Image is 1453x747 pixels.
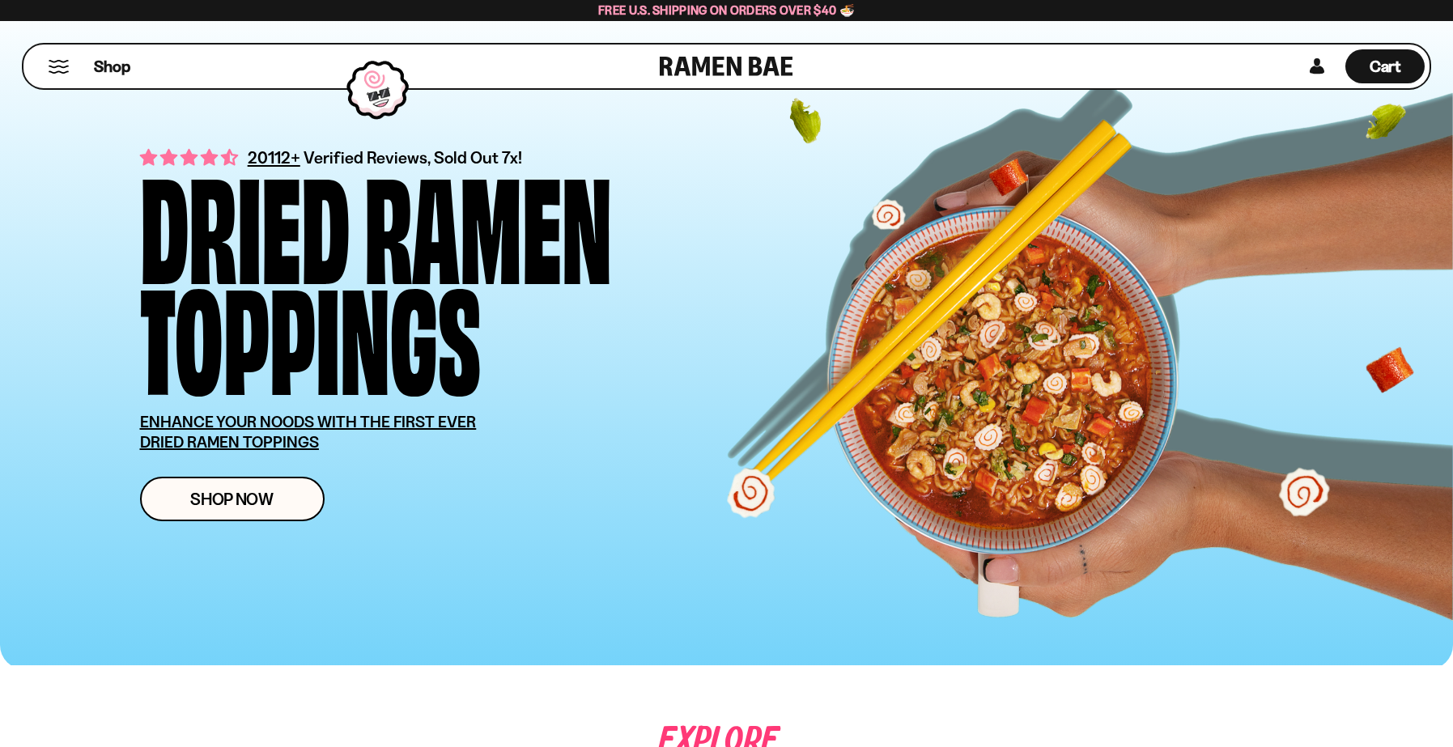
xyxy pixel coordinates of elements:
span: Shop Now [190,490,274,507]
u: ENHANCE YOUR NOODS WITH THE FIRST EVER DRIED RAMEN TOPPINGS [140,412,477,452]
span: Cart [1370,57,1401,76]
a: Shop [94,49,130,83]
a: Cart [1345,45,1425,88]
a: Shop Now [140,477,325,521]
div: Toppings [140,277,481,388]
div: Ramen [364,166,612,277]
button: Mobile Menu Trigger [48,60,70,74]
span: Shop [94,56,130,78]
div: Dried [140,166,350,277]
span: Free U.S. Shipping on Orders over $40 🍜 [598,2,855,18]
